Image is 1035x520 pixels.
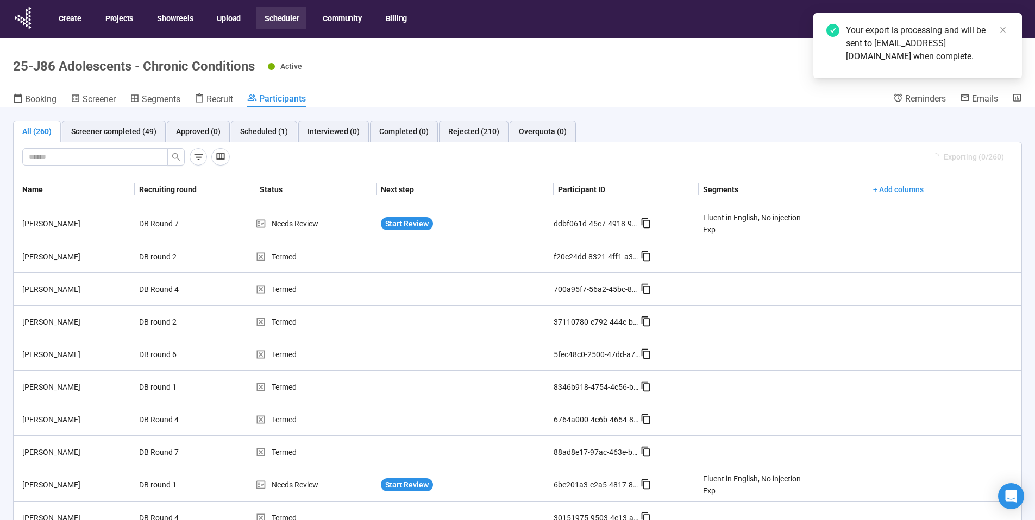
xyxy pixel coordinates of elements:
div: DB Round 7 [135,442,216,462]
div: [PERSON_NAME] [18,316,135,328]
div: Termed [255,251,377,263]
div: Overquota (0) [519,125,567,137]
div: [PERSON_NAME] [18,251,135,263]
div: Termed [255,348,377,360]
a: Participants [247,93,306,107]
div: Termed [255,316,377,328]
button: Showreels [148,7,200,29]
a: Booking [13,93,57,107]
button: + Add columns [864,181,932,198]
span: check-circle [826,24,839,37]
div: 6764a000-4c6b-4654-8ce3-72a4d54ab6b5 [554,414,641,426]
div: Needs Review [255,479,377,491]
div: Termed [255,283,377,295]
a: Recruit [195,93,233,107]
span: Start Review [385,218,429,230]
span: Exporting (0/260) [944,151,1004,163]
div: [PERSON_NAME] [18,381,135,393]
span: close [999,26,1007,34]
button: Projects [97,7,141,29]
a: Screener [71,93,116,107]
div: Opinions Link [920,9,981,29]
div: All (260) [22,125,52,137]
div: Termed [255,381,377,393]
div: Fluent in English, No injection Exp [703,473,803,497]
a: Segments [130,93,180,107]
button: Upload [208,7,248,29]
div: DB round 2 [135,246,216,267]
button: Scheduler [256,7,306,29]
div: Termed [255,446,377,458]
div: Your export is processing and will be sent to [EMAIL_ADDRESS][DOMAIN_NAME] when complete. [846,24,1009,63]
button: Billing [377,7,415,29]
a: Emails [960,93,998,106]
span: Recruit [206,94,233,104]
span: Reminders [905,93,946,104]
a: Reminders [893,93,946,106]
th: Status [255,172,377,207]
div: DB round 1 [135,474,216,495]
span: Booking [25,94,57,104]
span: Start Review [385,479,429,491]
button: search [167,148,185,166]
button: Start Review [381,217,433,230]
span: Emails [972,93,998,104]
div: 700a95f7-56a2-45bc-81ab-ac2894e5c792 [554,283,641,295]
div: DB Round 7 [135,213,216,234]
div: Fluent in English, No injection Exp [703,212,803,236]
div: Open Intercom Messenger [998,483,1024,509]
div: Scheduled (1) [240,125,288,137]
div: DB Round 4 [135,409,216,430]
div: Interviewed (0) [308,125,360,137]
span: search [172,153,180,161]
button: Start Review [381,478,433,491]
th: Next step [377,172,554,207]
div: [PERSON_NAME] [18,348,135,360]
div: [PERSON_NAME] [18,414,135,426]
div: Approved (0) [176,125,221,137]
div: DB round 6 [135,344,216,365]
div: 37110780-e792-444c-b330-d31c80a8ad34 [554,316,641,328]
div: [PERSON_NAME] [18,218,135,230]
div: Termed [255,414,377,426]
span: Segments [142,94,180,104]
div: Completed (0) [379,125,429,137]
button: Exporting (0/260) [923,148,1013,166]
div: 5fec48c0-2500-47dd-a7a7-1137b1f44853 [554,348,641,360]
div: Rejected (210) [448,125,499,137]
th: Name [14,172,135,207]
div: [PERSON_NAME] [18,446,135,458]
button: Community [314,7,369,29]
div: ddbf061d-45c7-4918-95b0-20b65e507256 [554,218,641,230]
h1: 25-J86 Adolescents - Chronic Conditions [13,59,255,74]
div: [PERSON_NAME] [18,283,135,295]
span: loading [931,153,939,161]
div: 88ad8e17-97ac-463e-b604-095a10f99d15 [554,446,641,458]
div: DB Round 4 [135,279,216,300]
div: [PERSON_NAME] [18,479,135,491]
div: Needs Review [255,218,377,230]
th: Participant ID [554,172,699,207]
span: Active [280,62,302,71]
button: Create [50,7,89,29]
span: + Add columns [873,183,924,195]
div: f20c24dd-8321-4ff1-a358-e7c76eada137 [554,251,641,263]
span: Screener [83,94,116,104]
div: 8346b918-4754-4c56-b29f-c7b678046be1 [554,381,641,393]
div: 6be201a3-e2a5-4817-8e6b-6c66daf2b33d [554,479,641,491]
span: Participants [259,93,306,104]
div: DB round 1 [135,377,216,397]
div: DB round 2 [135,312,216,332]
th: Recruiting round [135,172,256,207]
div: Screener completed (49) [71,125,156,137]
th: Segments [699,172,860,207]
